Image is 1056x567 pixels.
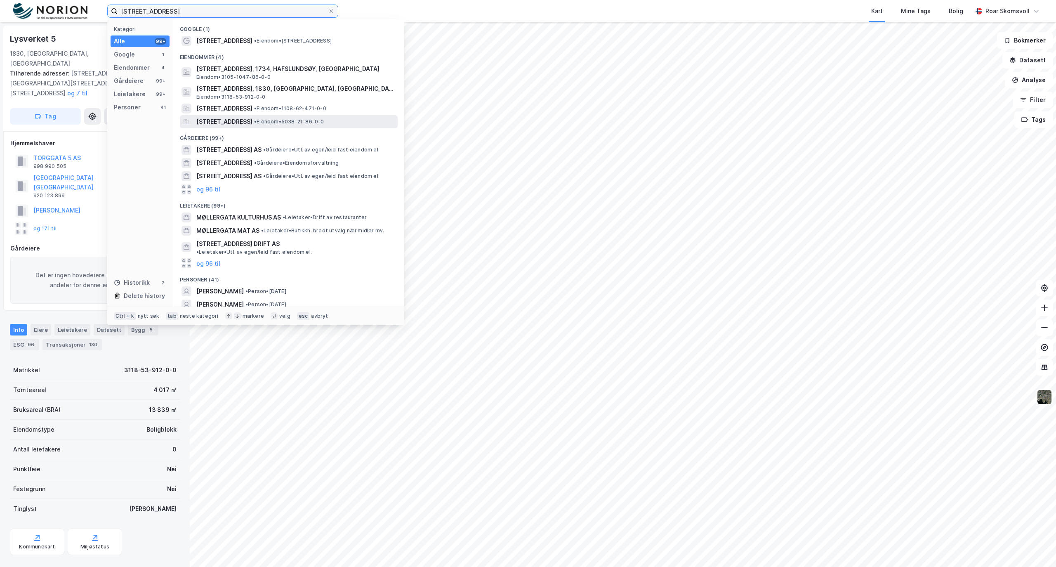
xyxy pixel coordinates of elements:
div: Info [10,324,27,335]
div: ESG [10,339,39,350]
span: MØLLERGATA MAT AS [196,226,259,236]
div: Festegrunn [13,484,45,494]
div: 180 [87,340,99,349]
button: Tag [10,108,81,125]
div: Boligblokk [146,425,177,435]
button: og 96 til [196,184,220,194]
span: [PERSON_NAME] [196,300,244,309]
div: 3118-53-912-0-0 [124,365,177,375]
div: Miljøstatus [80,543,109,550]
div: Google [114,50,135,59]
span: [STREET_ADDRESS] [196,117,252,127]
div: markere [243,313,264,319]
div: Gårdeiere (99+) [173,128,404,143]
div: Personer (41) [173,270,404,285]
div: Antall leietakere [13,444,61,454]
div: Delete history [124,291,165,301]
span: Gårdeiere • Utl. av egen/leid fast eiendom el. [263,146,379,153]
span: • [254,105,257,111]
span: Tilhørende adresser: [10,70,71,77]
div: 1830, [GEOGRAPHIC_DATA], [GEOGRAPHIC_DATA] [10,49,128,69]
div: esc [297,312,310,320]
span: [STREET_ADDRESS] [196,158,252,168]
div: avbryt [311,313,328,319]
span: [STREET_ADDRESS], 1830, [GEOGRAPHIC_DATA], [GEOGRAPHIC_DATA] [196,84,394,94]
div: 920 123 899 [33,192,65,199]
button: og 96 til [196,258,220,268]
span: Person • [DATE] [245,288,286,295]
div: nytt søk [138,313,160,319]
span: • [254,160,257,166]
span: Eiendom • 1108-62-471-0-0 [254,105,326,112]
input: Søk på adresse, matrikkel, gårdeiere, leietakere eller personer [118,5,328,17]
div: Leietakere (99+) [173,196,404,211]
div: tab [166,312,178,320]
span: [PERSON_NAME] [196,286,244,296]
div: [PERSON_NAME] [129,504,177,514]
div: Bolig [949,6,963,16]
div: Eiendomstype [13,425,54,435]
div: Nei [167,484,177,494]
div: Google (1) [173,19,404,34]
span: [STREET_ADDRESS] AS [196,145,262,155]
div: 13 839 ㎡ [149,405,177,415]
span: Leietaker • Drift av restauranter [283,214,367,221]
div: Eiere [31,324,51,335]
div: 1 [160,51,166,58]
div: 4 017 ㎡ [153,385,177,395]
span: • [254,118,257,125]
div: 96 [26,340,36,349]
div: Historikk [114,278,150,288]
span: • [245,288,248,294]
div: Punktleie [13,464,40,474]
iframe: Chat Widget [1015,527,1056,567]
span: Eiendom • 3118-53-912-0-0 [196,94,266,100]
div: Kart [871,6,883,16]
div: Matrikkel [13,365,40,375]
div: Gårdeiere [114,76,144,86]
span: [STREET_ADDRESS] [196,36,252,46]
span: • [263,146,266,153]
div: Kategori [114,26,170,32]
div: 998 990 505 [33,163,66,170]
div: Mine Tags [901,6,931,16]
span: [STREET_ADDRESS] [196,104,252,113]
span: • [245,301,248,307]
div: Tinglyst [13,504,37,514]
div: Personer [114,102,141,112]
span: • [263,173,266,179]
div: Datasett [94,324,125,335]
button: Analyse [1005,72,1053,88]
span: [STREET_ADDRESS] AS [196,171,262,181]
img: norion-logo.80e7a08dc31c2e691866.png [13,3,87,20]
div: Lysverket 5 [10,32,58,45]
div: [STREET_ADDRESS][GEOGRAPHIC_DATA][STREET_ADDRESS][STREET_ADDRESS] [10,69,173,98]
span: • [261,227,264,234]
span: Leietaker • Utl. av egen/leid fast eiendom el. [196,249,312,255]
div: Eiendommer (4) [173,47,404,62]
span: • [283,214,285,220]
div: 2 [160,279,166,286]
div: velg [279,313,290,319]
div: 0 [172,444,177,454]
span: Gårdeiere • Eiendomsforvaltning [254,160,339,166]
div: Leietakere [114,89,146,99]
div: Nei [167,464,177,474]
div: Alle [114,36,125,46]
div: Det er ingen hovedeiere med signifikante andeler for denne eiendommen [10,257,179,304]
span: [STREET_ADDRESS] DRIFT AS [196,239,280,249]
div: Kommunekart [19,543,55,550]
span: [STREET_ADDRESS], 1734, HAFSLUNDSØY, [GEOGRAPHIC_DATA] [196,64,394,74]
div: Bruksareal (BRA) [13,405,61,415]
div: 99+ [155,78,166,84]
div: Gårdeiere [10,243,179,253]
span: Eiendom • 5038-21-86-0-0 [254,118,324,125]
div: 99+ [155,91,166,97]
div: 99+ [155,38,166,45]
span: Eiendom • [STREET_ADDRESS] [254,38,332,44]
span: MØLLERGATA KULTURHUS AS [196,213,281,222]
img: 9k= [1037,389,1052,405]
div: neste kategori [180,313,219,319]
div: Transaksjoner [42,339,102,350]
